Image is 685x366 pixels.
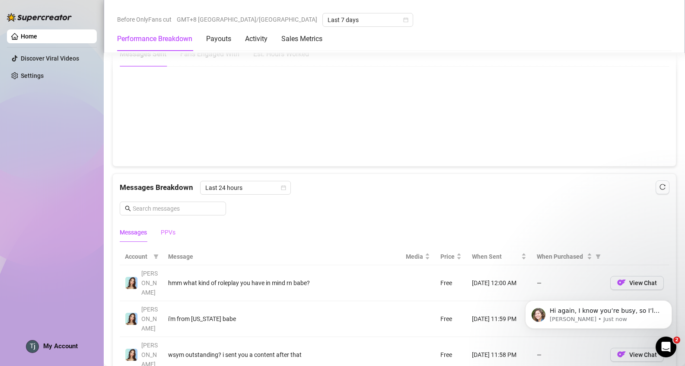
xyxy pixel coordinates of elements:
[120,228,147,237] div: Messages
[133,204,221,213] input: Search messages
[328,13,408,26] span: Last 7 days
[596,254,601,259] span: filter
[245,34,268,44] div: Activity
[125,205,131,212] span: search
[512,282,685,343] iframe: Intercom notifications message
[152,250,160,263] span: filter
[117,13,172,26] span: Before OnlyFans cut
[467,248,532,265] th: When Sent
[610,276,664,290] button: OFView Chat
[281,34,322,44] div: Sales Metrics
[467,301,532,337] td: [DATE] 11:59 PM
[467,265,532,301] td: [DATE] 12:00 AM
[401,248,435,265] th: Media
[656,337,676,357] iframe: Intercom live chat
[163,248,401,265] th: Message
[403,17,408,22] span: calendar
[617,350,626,359] img: OF
[660,184,666,190] span: reload
[472,252,519,261] span: When Sent
[180,50,239,58] span: Fans Engaged With
[26,340,38,353] img: ACg8ocIB2-_DDlQ1tsDnjf7P2NCSh4di4ioAJ8P-QhmsLtndf0RA-Q=s96-c
[21,33,37,40] a: Home
[7,13,72,22] img: logo-BBDzfeDw.svg
[253,48,309,59] div: Est. Hours Worked
[406,252,423,261] span: Media
[594,250,602,263] span: filter
[206,34,231,44] div: Payouts
[125,252,150,261] span: Account
[673,337,680,344] span: 2
[629,351,657,358] span: View Chat
[153,254,159,259] span: filter
[177,13,317,26] span: GMT+8 [GEOGRAPHIC_DATA]/[GEOGRAPHIC_DATA]
[610,353,664,360] a: OFView Chat
[125,349,137,361] img: Amelia
[168,314,395,324] div: i'm from [US_STATE] babe
[537,252,585,261] span: When Purchased
[141,270,158,296] span: [PERSON_NAME]
[161,228,175,237] div: PPVs
[435,265,467,301] td: Free
[532,265,605,301] td: —
[43,342,78,350] span: My Account
[610,348,664,362] button: OFView Chat
[629,279,657,286] span: View Chat
[617,278,626,287] img: OF
[120,50,166,58] span: Messages Sent
[440,252,455,261] span: Price
[532,248,605,265] th: When Purchased
[21,72,44,79] a: Settings
[168,278,395,288] div: hmm what kind of roleplay you have in mind rn babe?
[281,185,286,190] span: calendar
[125,277,137,289] img: Amelia
[168,350,395,360] div: wsym outstanding? i sent you a content after that
[117,34,192,44] div: Performance Breakdown
[21,55,79,62] a: Discover Viral Videos
[120,181,669,195] div: Messages Breakdown
[125,313,137,325] img: Amelia
[435,301,467,337] td: Free
[141,306,158,332] span: [PERSON_NAME]
[205,181,286,194] span: Last 24 hours
[610,281,664,288] a: OFView Chat
[435,248,467,265] th: Price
